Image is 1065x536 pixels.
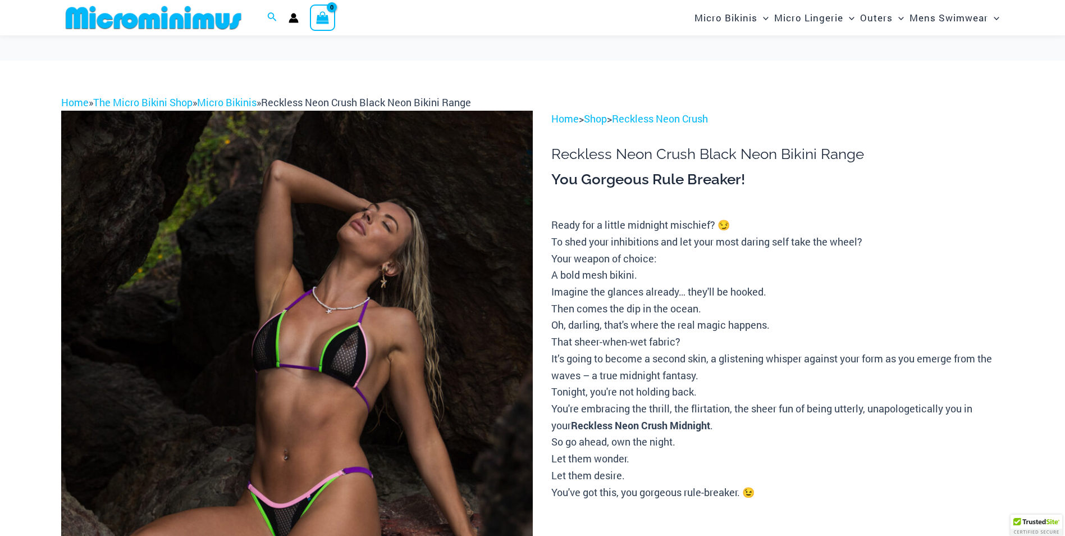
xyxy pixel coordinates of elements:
span: Menu Toggle [843,3,854,32]
a: Home [61,96,89,109]
a: Account icon link [289,13,299,23]
a: The Micro Bikini Shop [93,96,193,109]
h3: You Gorgeous Rule Breaker! [551,170,1004,189]
p: > > [551,111,1004,128]
a: Reckless Neon Crush [612,112,708,125]
span: Outers [860,3,893,32]
a: Search icon link [267,11,277,25]
b: Reckless Neon Crush Midnight [571,419,710,432]
div: TrustedSite Certified [1011,515,1062,536]
a: Home [551,112,579,125]
a: Micro Bikinis [197,96,257,109]
span: Reckless Neon Crush Black Neon Bikini Range [261,96,471,109]
span: Micro Bikinis [694,3,757,32]
a: Micro LingerieMenu ToggleMenu Toggle [771,3,857,32]
p: Ready for a little midnight mischief? 😏 To shed your inhibitions and let your most daring self ta... [551,217,1004,501]
img: MM SHOP LOGO FLAT [61,5,246,30]
a: Mens SwimwearMenu ToggleMenu Toggle [907,3,1002,32]
a: Micro BikinisMenu ToggleMenu Toggle [692,3,771,32]
span: Menu Toggle [988,3,999,32]
nav: Site Navigation [690,2,1004,34]
span: Micro Lingerie [774,3,843,32]
a: View Shopping Cart, empty [310,4,336,30]
a: OutersMenu ToggleMenu Toggle [857,3,907,32]
span: Mens Swimwear [909,3,988,32]
a: Shop [584,112,607,125]
span: » » » [61,96,471,109]
h1: Reckless Neon Crush Black Neon Bikini Range [551,146,1004,163]
span: Menu Toggle [757,3,769,32]
span: Menu Toggle [893,3,904,32]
